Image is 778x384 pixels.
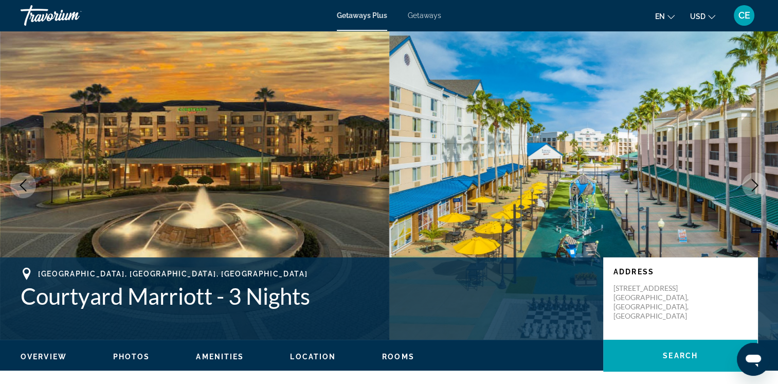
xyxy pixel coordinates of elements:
[690,12,705,21] span: USD
[38,270,307,278] span: [GEOGRAPHIC_DATA], [GEOGRAPHIC_DATA], [GEOGRAPHIC_DATA]
[382,352,414,361] button: Rooms
[196,352,244,361] button: Amenities
[10,172,36,198] button: Previous image
[663,352,698,360] span: Search
[690,9,715,24] button: Change currency
[337,11,387,20] a: Getaways Plus
[21,2,123,29] a: Travorium
[613,268,747,276] p: Address
[742,172,768,198] button: Next image
[603,340,757,372] button: Search
[21,352,67,361] button: Overview
[738,10,750,21] span: CE
[290,352,336,361] button: Location
[113,352,150,361] button: Photos
[731,5,757,26] button: User Menu
[613,284,696,321] p: [STREET_ADDRESS] [GEOGRAPHIC_DATA], [GEOGRAPHIC_DATA], [GEOGRAPHIC_DATA]
[737,343,770,376] iframe: Button to launch messaging window
[408,11,441,20] a: Getaways
[655,9,675,24] button: Change language
[655,12,665,21] span: en
[21,283,593,309] h1: Courtyard Marriott - 3 Nights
